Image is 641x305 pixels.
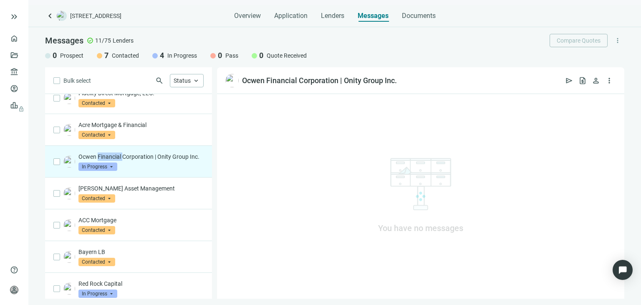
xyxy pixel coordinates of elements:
[321,12,344,20] span: Lenders
[78,248,204,256] p: Bayern LB
[57,11,67,21] img: deal-logo
[95,36,111,45] span: 11/75
[550,34,608,47] button: Compare Quotes
[63,188,75,199] img: 054791bb-9a11-4a63-bb3f-3c9b69892931
[9,12,19,22] button: keyboard_double_arrow_right
[87,37,93,44] span: check_circle
[45,36,83,46] span: Messages
[267,51,307,60] span: Quote Received
[53,51,57,61] span: 0
[242,76,397,86] div: Ocwen Financial Corporation | Onity Group Inc.
[78,216,204,224] p: ACC Mortgage
[563,74,576,87] button: send
[104,51,109,61] span: 7
[605,76,613,85] span: more_vert
[78,290,117,298] span: In Progress
[225,51,238,60] span: Pass
[78,163,117,171] span: In Progress
[167,51,197,60] span: In Progress
[225,74,239,87] img: b4a9ab64-2e52-4e56-8950-d7303ed7cd96
[589,74,603,87] button: person
[63,219,75,231] img: 21a34bd4-3750-4070-9a9f-d58c02741cf9
[63,251,75,263] img: 722200a8-f25f-4faf-9b38-12228eb64b03
[113,36,134,45] span: Lenders
[78,280,204,288] p: Red Rock Capital
[402,12,436,20] span: Documents
[63,124,75,136] img: d73d0f02-c963-40ea-8743-efe4a800dabb
[10,286,18,294] span: person
[63,156,75,168] img: b4a9ab64-2e52-4e56-8950-d7303ed7cd96
[592,76,600,85] span: person
[112,51,139,60] span: Contacted
[78,152,204,161] p: Ocwen Financial Corporation | Onity Group Inc.
[218,51,222,61] span: 0
[63,283,75,295] img: cd5c51a8-4a40-432d-9e66-22b01bc8eaeb
[78,258,115,266] span: Contacted
[358,12,389,20] span: Messages
[60,51,83,60] span: Prospect
[274,12,308,20] span: Application
[78,184,204,193] p: [PERSON_NAME] Asset Management
[70,12,121,20] span: [STREET_ADDRESS]
[45,11,55,21] a: keyboard_arrow_left
[78,226,115,234] span: Contacted
[63,76,91,85] span: Bulk select
[192,77,200,84] span: keyboard_arrow_up
[234,12,261,20] span: Overview
[160,51,164,61] span: 4
[603,74,616,87] button: more_vert
[613,260,633,280] div: Open Intercom Messenger
[174,77,191,84] span: Status
[78,131,115,139] span: Contacted
[63,92,75,104] img: d788c84f-c2cb-4ebe-aae5-fd258fe1a7ea
[259,51,263,61] span: 0
[578,76,587,85] span: request_quote
[78,121,204,129] p: Acre Mortgage & Financial
[614,37,621,44] span: more_vert
[78,99,115,107] span: Contacted
[611,34,624,47] button: more_vert
[155,76,164,85] span: search
[565,76,573,85] span: send
[10,266,18,274] span: help
[576,74,589,87] button: request_quote
[78,194,115,203] span: Contacted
